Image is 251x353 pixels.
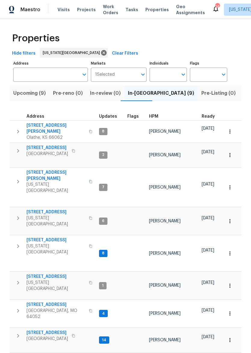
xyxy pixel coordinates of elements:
[127,114,139,119] span: Flags
[202,150,214,154] span: [DATE]
[26,274,85,280] span: [STREET_ADDRESS]
[125,8,138,12] span: Tasks
[26,243,85,255] span: [US_STATE][GEOGRAPHIC_DATA]
[26,182,85,194] span: [US_STATE][GEOGRAPHIC_DATA]
[90,89,121,97] span: In-review (0)
[103,4,118,16] span: Work Orders
[202,308,214,313] span: [DATE]
[179,70,187,79] button: Open
[100,185,107,190] span: 7
[53,89,83,97] span: Pre-reno (0)
[12,35,60,41] span: Properties
[100,152,107,157] span: 2
[26,122,85,135] span: [STREET_ADDRESS][PERSON_NAME]
[128,89,194,97] span: In-[GEOGRAPHIC_DATA] (9)
[149,219,181,223] span: [PERSON_NAME]
[100,129,107,134] span: 8
[202,126,214,131] span: [DATE]
[149,338,181,342] span: [PERSON_NAME]
[77,7,96,13] span: Projects
[40,48,108,58] div: [US_STATE][GEOGRAPHIC_DATA]
[100,311,107,316] span: 4
[26,151,68,157] span: [GEOGRAPHIC_DATA]
[91,62,147,65] label: Markets
[201,89,236,97] span: Pre-Listing (0)
[26,302,85,308] span: [STREET_ADDRESS]
[26,330,68,336] span: [STREET_ADDRESS]
[149,283,181,288] span: [PERSON_NAME]
[26,145,68,151] span: [STREET_ADDRESS]
[26,308,85,320] span: [GEOGRAPHIC_DATA], MO 64052
[26,336,68,342] span: [GEOGRAPHIC_DATA]
[99,114,117,119] span: Updates
[112,50,138,57] span: Clear Filters
[202,248,214,253] span: [DATE]
[100,283,106,288] span: 1
[215,4,219,10] div: 14
[12,50,36,57] span: Hide filters
[149,129,181,134] span: [PERSON_NAME]
[149,251,181,256] span: [PERSON_NAME]
[26,215,85,227] span: [US_STATE][GEOGRAPHIC_DATA]
[150,62,187,65] label: Individuals
[10,48,38,59] button: Hide filters
[13,62,88,65] label: Address
[26,114,44,119] span: Address
[26,237,85,243] span: [STREET_ADDRESS]
[202,281,214,285] span: [DATE]
[139,70,147,79] button: Open
[80,70,88,79] button: Open
[202,182,214,186] span: [DATE]
[219,70,228,79] button: Open
[26,135,85,141] span: Olathe, KS 66062
[149,311,181,316] span: [PERSON_NAME]
[190,62,227,65] label: Flags
[57,7,70,13] span: Visits
[149,185,181,189] span: [PERSON_NAME]
[26,280,85,292] span: [US_STATE][GEOGRAPHIC_DATA]
[95,72,115,77] span: 1 Selected
[100,251,107,256] span: 8
[43,50,102,56] span: [US_STATE][GEOGRAPHIC_DATA]
[202,114,220,119] div: Earliest renovation start date (first business day after COE or Checkout)
[13,89,46,97] span: Upcoming (9)
[145,7,169,13] span: Properties
[202,114,215,119] span: Ready
[149,114,158,119] span: HPM
[20,7,40,13] span: Maestro
[202,216,214,220] span: [DATE]
[26,170,85,182] span: [STREET_ADDRESS][PERSON_NAME]
[149,153,181,157] span: [PERSON_NAME]
[176,4,205,16] span: Geo Assignments
[100,218,107,224] span: 6
[26,209,85,215] span: [STREET_ADDRESS]
[110,48,141,59] button: Clear Filters
[202,335,214,339] span: [DATE]
[100,338,109,343] span: 14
